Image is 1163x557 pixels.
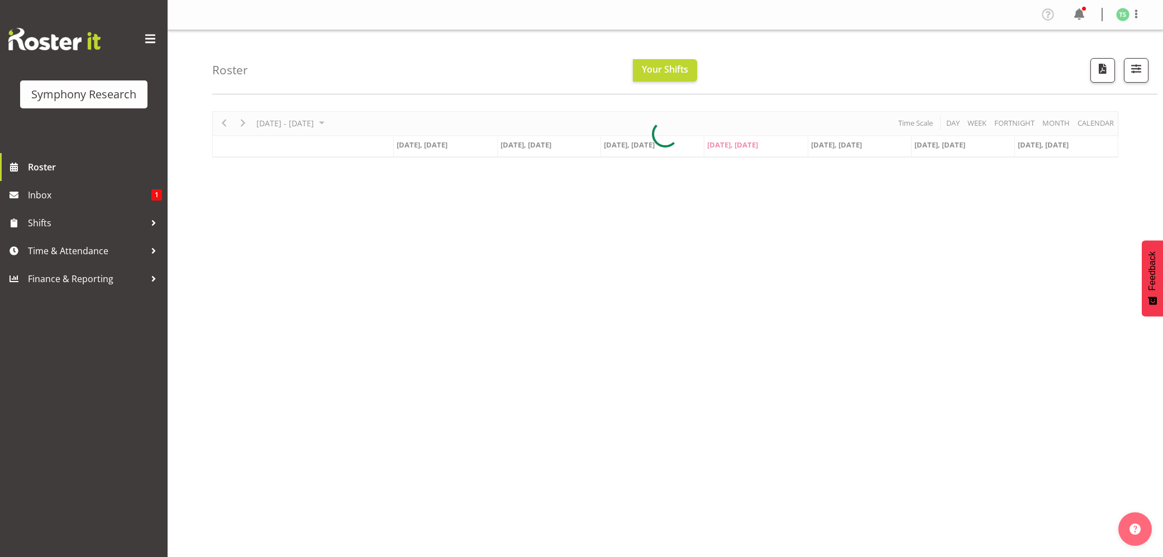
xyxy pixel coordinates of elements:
h4: Roster [212,64,248,77]
button: Your Shifts [633,59,697,82]
span: Your Shifts [642,63,688,75]
button: Download a PDF of the roster according to the set date range. [1090,58,1115,83]
img: tanya-stebbing1954.jpg [1116,8,1129,21]
span: Roster [28,159,162,175]
img: Rosterit website logo [8,28,101,50]
img: help-xxl-2.png [1129,523,1141,535]
button: Feedback - Show survey [1142,240,1163,316]
span: Finance & Reporting [28,270,145,287]
span: Shifts [28,215,145,231]
div: Symphony Research [31,86,136,103]
span: Feedback [1147,251,1157,291]
span: Time & Attendance [28,242,145,259]
span: Inbox [28,187,151,203]
span: 1 [151,189,162,201]
button: Filter Shifts [1124,58,1148,83]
